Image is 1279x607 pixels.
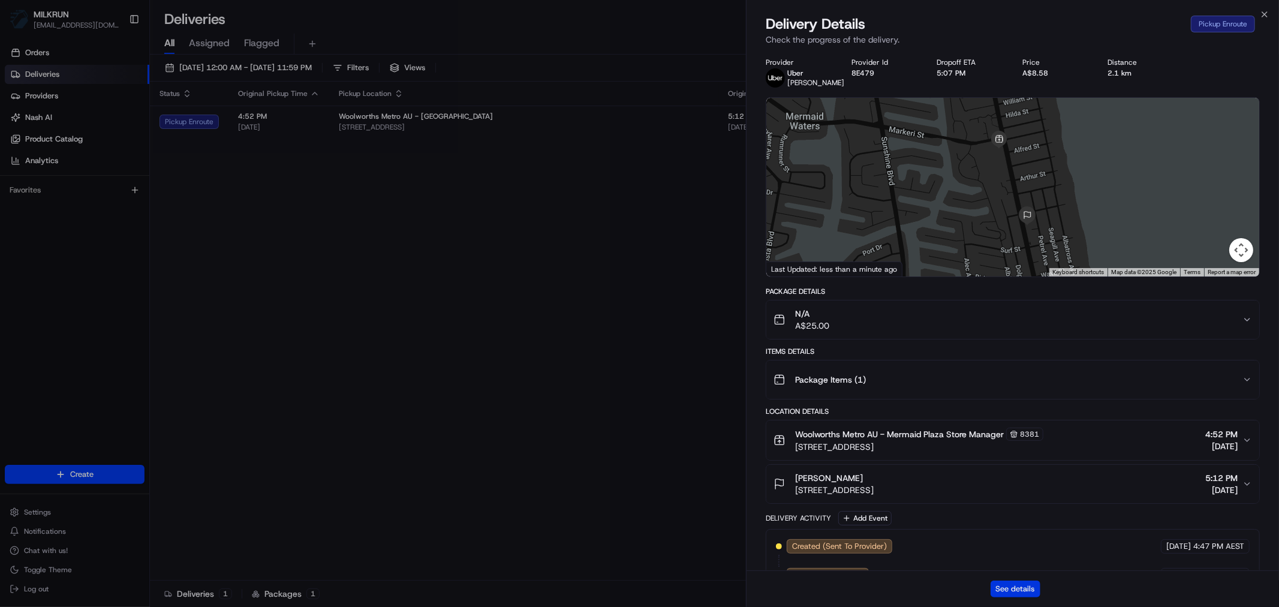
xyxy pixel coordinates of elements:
[766,262,902,277] div: Last Updated: less than a minute ago
[766,347,1260,356] div: Items Details
[766,58,832,67] div: Provider
[766,513,831,523] div: Delivery Activity
[787,78,844,88] span: [PERSON_NAME]
[1108,58,1175,67] div: Distance
[1108,68,1175,78] div: 2.1 km
[766,301,1259,339] button: N/AA$25.00
[1205,484,1238,496] span: [DATE]
[766,420,1259,460] button: Woolworths Metro AU - Mermaid Plaza Store Manager8381[STREET_ADDRESS]4:52 PM[DATE]
[792,541,887,552] span: Created (Sent To Provider)
[787,68,803,78] span: Uber
[769,261,809,277] a: Open this area in Google Maps (opens a new window)
[1193,541,1244,552] span: 4:47 PM AEST
[1166,541,1191,552] span: [DATE]
[1205,428,1238,440] span: 4:52 PM
[795,428,1004,440] span: Woolworths Metro AU - Mermaid Plaza Store Manager
[769,261,809,277] img: Google
[937,68,1004,78] div: 5:07 PM
[838,511,892,525] button: Add Event
[1052,268,1104,277] button: Keyboard shortcuts
[792,570,863,581] span: Not Assigned Driver
[795,374,866,386] span: Package Items ( 1 )
[1166,570,1191,581] span: [DATE]
[795,308,829,320] span: N/A
[795,441,1043,453] span: [STREET_ADDRESS]
[766,465,1259,503] button: [PERSON_NAME][STREET_ADDRESS]5:12 PM[DATE]
[1184,269,1200,275] a: Terms (opens in new tab)
[1111,269,1176,275] span: Map data ©2025 Google
[991,581,1040,597] button: See details
[766,360,1259,399] button: Package Items (1)
[795,472,863,484] span: [PERSON_NAME]
[766,68,785,88] img: uber-new-logo.jpeg
[1229,238,1253,262] button: Map camera controls
[1208,269,1256,275] a: Report a map error
[795,320,829,332] span: A$25.00
[1205,472,1238,484] span: 5:12 PM
[1022,68,1089,78] div: A$8.58
[1020,429,1039,439] span: 8381
[851,58,918,67] div: Provider Id
[766,14,865,34] span: Delivery Details
[766,34,1260,46] p: Check the progress of the delivery.
[1193,570,1244,581] span: 4:47 PM AEST
[766,407,1260,416] div: Location Details
[1022,58,1089,67] div: Price
[937,58,1004,67] div: Dropoff ETA
[766,287,1260,296] div: Package Details
[795,484,874,496] span: [STREET_ADDRESS]
[1205,440,1238,452] span: [DATE]
[851,68,874,78] button: 8E479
